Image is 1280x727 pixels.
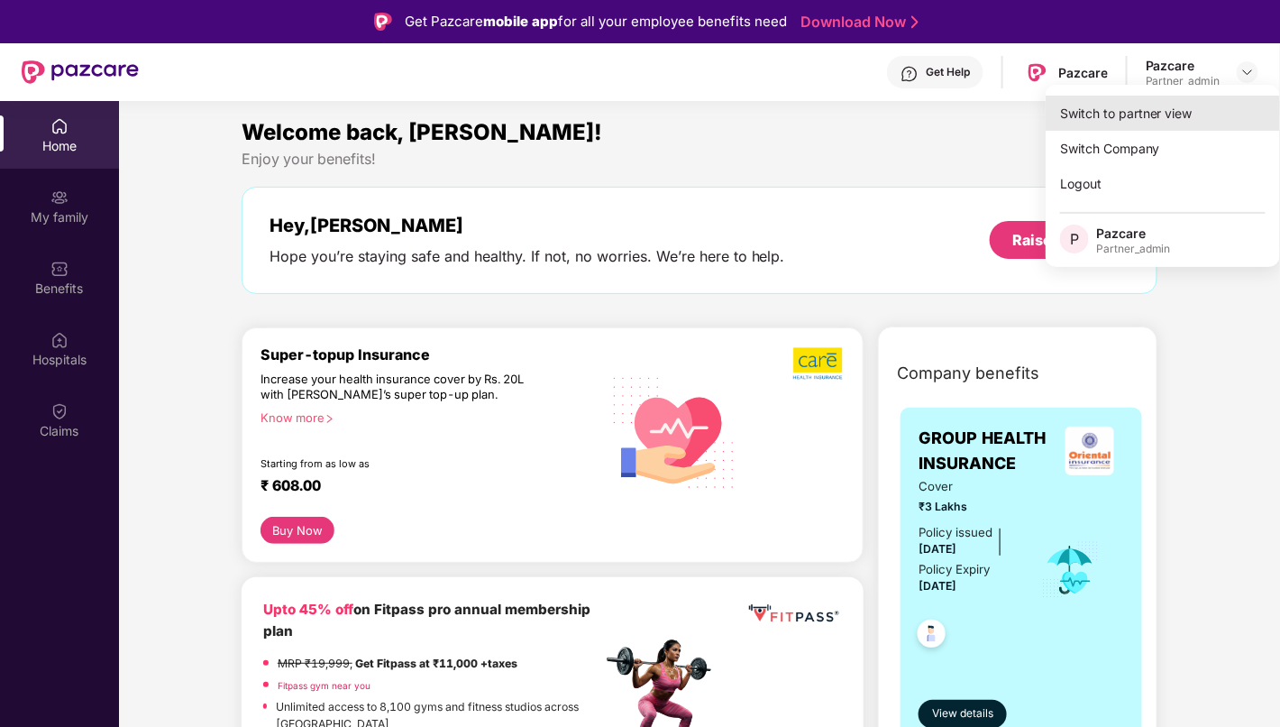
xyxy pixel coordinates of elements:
span: right [325,414,334,424]
div: Get Help [926,65,970,79]
strong: mobile app [483,13,558,30]
img: insurerLogo [1065,427,1114,475]
img: icon [1041,540,1100,600]
img: svg+xml;base64,PHN2ZyBpZD0iQmVuZWZpdHMiIHhtbG5zPSJodHRwOi8vd3d3LnczLm9yZy8yMDAwL3N2ZyIgd2lkdGg9Ij... [50,260,69,278]
div: Enjoy your benefits! [242,150,1157,169]
del: MRP ₹19,999, [278,657,352,670]
span: Welcome back, [PERSON_NAME]! [242,119,602,145]
div: Partner_admin [1096,242,1171,256]
span: View details [932,705,993,722]
div: Hope you’re staying safe and healthy. If not, no worries. We’re here to help. [270,247,785,266]
img: Logo [374,13,392,31]
div: Pazcare [1096,225,1171,242]
img: svg+xml;base64,PHN2ZyBpZD0iSGVscC0zMngzMiIgeG1sbnM9Imh0dHA6Ly93d3cudzMub3JnLzIwMDAvc3ZnIiB3aWR0aD... [901,65,919,83]
span: ₹3 Lakhs [919,498,1016,515]
a: Download Now [800,13,913,32]
div: Switch Company [1046,131,1280,166]
img: svg+xml;base64,PHN2ZyB4bWxucz0iaHR0cDovL3d3dy53My5vcmcvMjAwMC9zdmciIHdpZHRoPSI0OC45NDMiIGhlaWdodD... [910,614,954,658]
span: Company benefits [897,361,1039,386]
img: Pazcare_Logo.png [1024,60,1050,86]
button: Buy Now [261,517,334,543]
span: GROUP HEALTH INSURANCE [919,426,1056,477]
span: P [1070,228,1079,250]
b: Upto 45% off [263,601,353,618]
div: Logout [1046,166,1280,201]
img: Stroke [911,13,919,32]
img: svg+xml;base64,PHN2ZyB3aWR0aD0iMjAiIGhlaWdodD0iMjAiIHZpZXdCb3g9IjAgMCAyMCAyMCIgZmlsbD0ibm9uZSIgeG... [50,189,69,207]
img: b5dec4f62d2307b9de63beb79f102df3.png [793,346,845,381]
span: Cover [919,477,1016,496]
div: Increase your health insurance cover by Rs. 20L with [PERSON_NAME]’s super top-up plan. [261,372,524,402]
img: svg+xml;base64,PHN2ZyBpZD0iSG9tZSIgeG1sbnM9Imh0dHA6Ly93d3cudzMub3JnLzIwMDAvc3ZnIiB3aWR0aD0iMjAiIG... [50,117,69,135]
a: Fitpass gym near you [278,680,370,691]
img: fppp.png [745,599,842,629]
b: on Fitpass pro annual membership plan [263,601,590,640]
div: Hey, [PERSON_NAME] [270,215,785,236]
img: svg+xml;base64,PHN2ZyBpZD0iQ2xhaW0iIHhtbG5zPSJodHRwOi8vd3d3LnczLm9yZy8yMDAwL3N2ZyIgd2lkdGg9IjIwIi... [50,402,69,420]
img: New Pazcare Logo [22,60,139,84]
div: Get Pazcare for all your employee benefits need [405,11,787,32]
div: Starting from as low as [261,457,525,470]
div: Raise a claim [1012,230,1107,250]
strong: Get Fitpass at ₹11,000 +taxes [355,657,517,670]
div: Switch to partner view [1046,96,1280,131]
span: [DATE] [919,542,956,556]
div: Pazcare [1146,57,1221,74]
div: Know more [261,410,590,423]
div: ₹ 608.00 [261,477,583,499]
div: Policy issued [919,523,992,542]
div: Policy Expiry [919,560,990,579]
img: svg+xml;base64,PHN2ZyBpZD0iRHJvcGRvd24tMzJ4MzIiIHhtbG5zPSJodHRwOi8vd3d3LnczLm9yZy8yMDAwL3N2ZyIgd2... [1240,65,1255,79]
img: svg+xml;base64,PHN2ZyBpZD0iSG9zcGl0YWxzIiB4bWxucz0iaHR0cDovL3d3dy53My5vcmcvMjAwMC9zdmciIHdpZHRoPS... [50,331,69,349]
div: Pazcare [1058,64,1108,81]
div: Super-topup Insurance [261,346,601,363]
span: [DATE] [919,579,956,593]
img: svg+xml;base64,PHN2ZyB4bWxucz0iaHR0cDovL3d3dy53My5vcmcvMjAwMC9zdmciIHhtbG5zOnhsaW5rPSJodHRwOi8vd3... [601,357,747,506]
div: Partner_admin [1146,74,1221,88]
